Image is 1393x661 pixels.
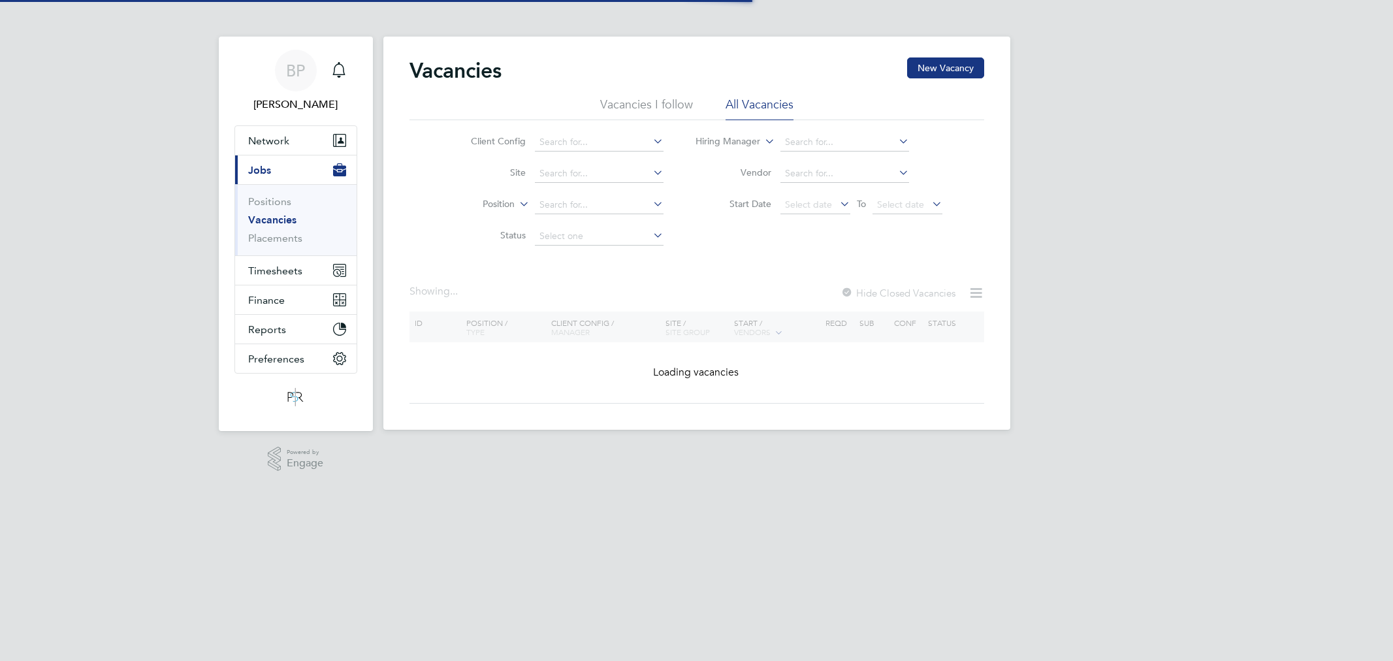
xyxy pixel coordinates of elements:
[248,323,286,336] span: Reports
[535,196,664,214] input: Search for...
[451,135,526,147] label: Client Config
[877,199,924,210] span: Select date
[451,229,526,241] label: Status
[248,164,271,176] span: Jobs
[409,285,460,298] div: Showing
[450,285,458,298] span: ...
[841,287,955,299] label: Hide Closed Vacancies
[600,97,693,120] li: Vacancies I follow
[235,256,357,285] button: Timesheets
[287,458,323,469] span: Engage
[286,62,305,79] span: BP
[248,353,304,365] span: Preferences
[235,315,357,344] button: Reports
[451,167,526,178] label: Site
[535,227,664,246] input: Select one
[283,387,307,408] img: psrsolutions-logo-retina.png
[234,387,357,408] a: Go to home page
[907,57,984,78] button: New Vacancy
[248,232,302,244] a: Placements
[248,294,285,306] span: Finance
[726,97,793,120] li: All Vacancies
[535,133,664,152] input: Search for...
[268,447,323,472] a: Powered byEngage
[248,195,291,208] a: Positions
[696,198,771,210] label: Start Date
[248,214,296,226] a: Vacancies
[235,126,357,155] button: Network
[780,133,909,152] input: Search for...
[235,344,357,373] button: Preferences
[696,167,771,178] label: Vendor
[287,447,323,458] span: Powered by
[235,155,357,184] button: Jobs
[409,57,502,84] h2: Vacancies
[440,198,515,211] label: Position
[219,37,373,431] nav: Main navigation
[785,199,832,210] span: Select date
[248,135,289,147] span: Network
[248,265,302,277] span: Timesheets
[234,97,357,112] span: Ben Perkin
[235,184,357,255] div: Jobs
[780,165,909,183] input: Search for...
[853,195,870,212] span: To
[234,50,357,112] a: BP[PERSON_NAME]
[685,135,760,148] label: Hiring Manager
[535,165,664,183] input: Search for...
[235,285,357,314] button: Finance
